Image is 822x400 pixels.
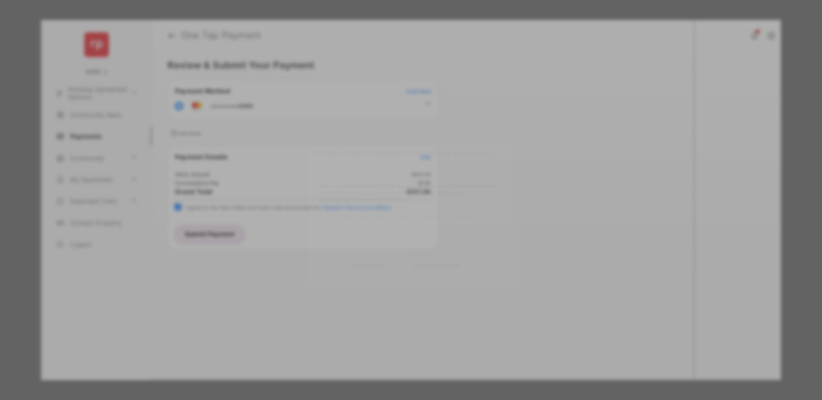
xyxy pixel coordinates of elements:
h5: Our records indicate that a successful payment was submitted on this housing agreement within the... [319,182,503,203]
a: HERE [334,196,349,203]
button: Pay Again [342,255,395,276]
h6: Do you want to submit an additional payment? [308,143,514,163]
span: I confirm that I want to submit an additional payment. [331,214,476,221]
button: Cancel Payment [402,255,473,276]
